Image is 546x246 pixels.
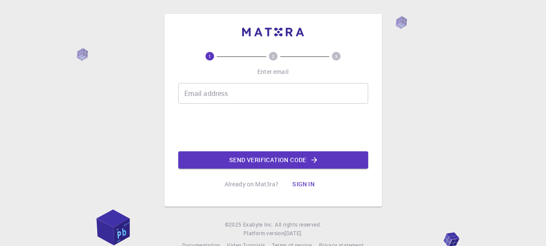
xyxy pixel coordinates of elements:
text: 3 [335,53,338,59]
span: © 2025 [225,220,243,229]
text: 1 [208,53,211,59]
a: [DATE]. [284,229,303,238]
button: Send verification code [178,151,368,169]
p: Already on Mat3ra? [224,180,279,188]
iframe: reCAPTCHA [208,111,339,144]
span: Platform version [243,229,284,238]
a: Exabyte Inc. [243,220,273,229]
span: All rights reserved. [275,220,321,229]
p: Enter email [257,67,289,76]
span: Exabyte Inc. [243,221,273,228]
button: Sign in [285,176,322,193]
text: 2 [272,53,275,59]
span: [DATE] . [284,230,303,236]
